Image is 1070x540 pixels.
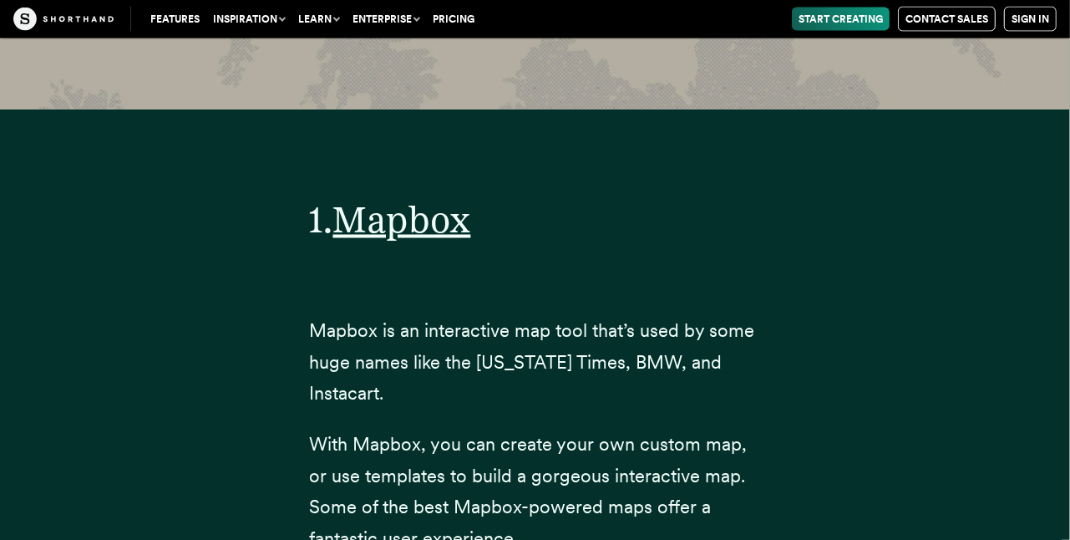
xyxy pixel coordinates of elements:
a: Mapbox [333,197,471,242]
a: Start Creating [792,8,890,31]
button: Inspiration [206,8,292,31]
button: Learn [292,8,346,31]
a: Contact Sales [898,7,996,32]
span: Mapbox is an interactive map tool that’s used by some huge names like the [US_STATE] Times, BMW, ... [310,320,755,405]
a: Pricing [426,8,481,31]
img: The Craft [13,8,114,31]
a: Sign in [1004,7,1057,32]
button: Enterprise [346,8,426,31]
span: 1. [310,197,333,242]
a: Features [144,8,206,31]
